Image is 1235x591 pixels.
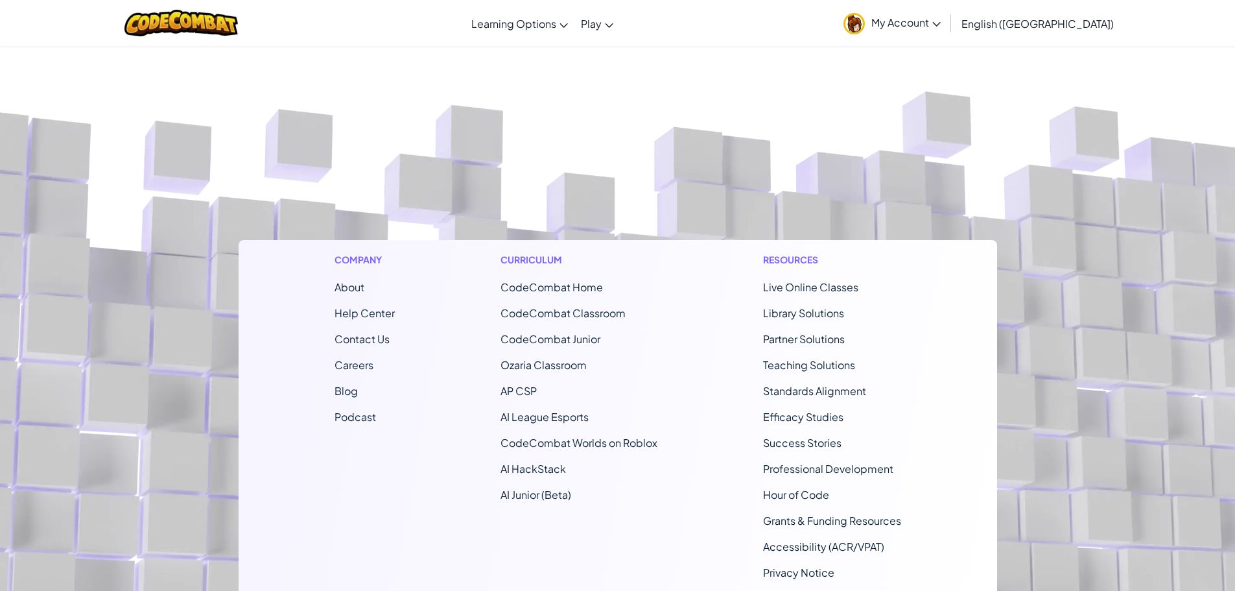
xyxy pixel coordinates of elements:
span: Contact Us [335,332,390,346]
a: Privacy Notice [763,566,834,579]
span: Learning Options [471,17,556,30]
a: About [335,280,364,294]
a: Ozaria Classroom [500,358,587,372]
a: Teaching Solutions [763,358,855,372]
a: AI League Esports [500,410,589,424]
img: CodeCombat logo [124,10,238,36]
span: English ([GEOGRAPHIC_DATA]) [961,17,1114,30]
a: Help Center [335,306,395,320]
h1: Resources [763,253,901,267]
span: CodeCombat Home [500,280,603,294]
span: My Account [871,16,941,29]
a: Podcast [335,410,376,424]
a: English ([GEOGRAPHIC_DATA]) [955,6,1120,41]
span: Play [581,17,602,30]
a: Blog [335,384,358,398]
a: Efficacy Studies [763,410,843,424]
a: AI Junior (Beta) [500,488,571,501]
a: CodeCombat Classroom [500,306,626,320]
h1: Curriculum [500,253,657,267]
a: AP CSP [500,384,537,398]
a: AI HackStack [500,462,566,476]
a: CodeCombat Junior [500,332,600,346]
a: Grants & Funding Resources [763,514,901,527]
a: Standards Alignment [763,384,866,398]
h1: Company [335,253,395,267]
a: My Account [837,3,947,43]
a: Partner Solutions [763,332,845,346]
a: Professional Development [763,462,893,476]
a: CodeCombat Worlds on Roblox [500,436,657,450]
a: Live Online Classes [763,280,858,294]
a: Hour of Code [763,488,829,501]
a: Careers [335,358,373,372]
a: Play [574,6,620,41]
a: Success Stories [763,436,841,450]
a: Library Solutions [763,306,844,320]
a: Learning Options [465,6,574,41]
img: avatar [843,13,865,34]
a: Accessibility (ACR/VPAT) [763,540,884,553]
